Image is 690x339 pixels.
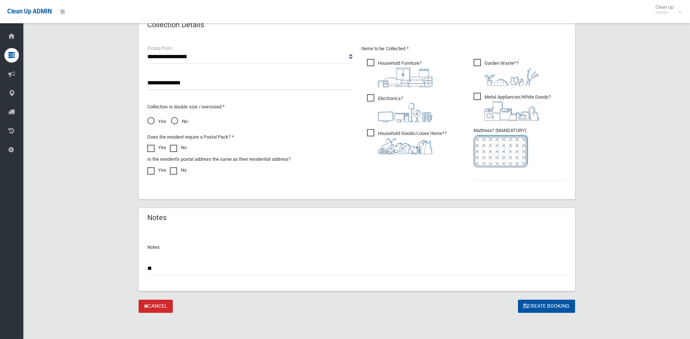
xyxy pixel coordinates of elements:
[367,59,432,87] span: Household Furniture
[484,94,551,121] i: ?
[147,103,352,111] p: Collection is double size / oversized *
[7,8,52,15] span: Clean Up ADMIN
[147,243,566,252] p: Notes
[474,59,539,86] span: Garden Waste*
[484,68,539,86] img: 4fd8a5c772b2c999c83690221e5242e0.png
[518,300,575,313] button: Create Booking
[378,96,432,122] i: ?
[652,4,681,15] span: Clean Up
[378,131,447,154] i: ?
[474,93,551,121] span: Metal Appliances/White Goods
[147,133,234,141] label: Does the resident require a Postal Pack? *
[378,103,432,122] img: 394712a680b73dbc3d2a6a3a7ffe5a07.png
[367,129,447,154] span: Household Goods/Loose Items*
[655,10,674,15] small: Admin
[139,300,173,313] a: Cancel
[484,101,539,121] img: 36c1b0289cb1767239cdd3de9e694f19.png
[474,135,528,167] img: e7408bece873d2c1783593a074e5cb2f.png
[378,68,432,87] img: aa9efdbe659d29b613fca23ba79d85cb.png
[378,138,432,154] img: b13cc3517677393f34c0a387616ef184.png
[484,60,539,86] i: ?
[367,94,432,122] span: Electronics
[170,143,187,152] label: No
[378,60,432,87] i: ?
[139,18,213,32] header: Collection Details
[147,143,166,152] label: Yes
[170,166,187,175] label: No
[474,128,566,167] span: Mattress* (MANDATORY)
[171,117,188,126] span: No
[147,155,291,164] label: Is the resident's postal address the same as their residential address?
[139,211,175,225] header: Notes
[147,166,166,175] label: Yes
[147,117,166,126] span: Yes
[361,44,566,53] p: Items to be Collected *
